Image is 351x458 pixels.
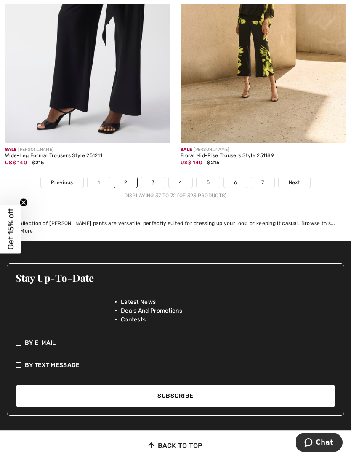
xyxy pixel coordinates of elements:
[16,385,335,407] button: Subscribe
[88,177,110,188] a: 1
[25,338,56,347] span: By E-mail
[5,153,170,159] div: Wide-Leg Formal Trousers Style 251211
[5,160,27,166] span: US$ 140
[6,209,16,250] span: Get 15% off
[279,177,310,188] a: Next
[181,153,346,159] div: Floral Mid-Rise Trousers Style 251189
[181,147,192,152] span: Sale
[5,147,16,152] span: Sale
[51,179,73,186] span: Previous
[169,177,192,188] a: 4
[251,177,274,188] a: 7
[32,160,44,166] span: $215
[181,147,346,153] div: [PERSON_NAME]
[121,306,182,315] span: Deals And Promotions
[16,338,21,347] img: check
[207,160,219,166] span: $215
[181,160,202,166] span: US$ 140
[224,177,247,188] a: 6
[6,220,345,227] div: Our collection of [PERSON_NAME] pants are versatile, perfectly suited for dressing up your look, ...
[19,198,28,206] button: Close teaser
[197,177,220,188] a: 5
[121,315,146,324] span: Contests
[16,272,335,283] h3: Stay Up-To-Date
[7,358,59,453] iframe: Small video preview of a live video
[296,433,343,454] iframe: Opens a widget where you can chat to one of our agents
[121,297,156,306] span: Latest News
[289,179,300,186] span: Next
[41,177,83,188] a: Previous
[114,177,137,188] a: 2
[141,177,165,188] a: 3
[5,147,170,153] div: [PERSON_NAME]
